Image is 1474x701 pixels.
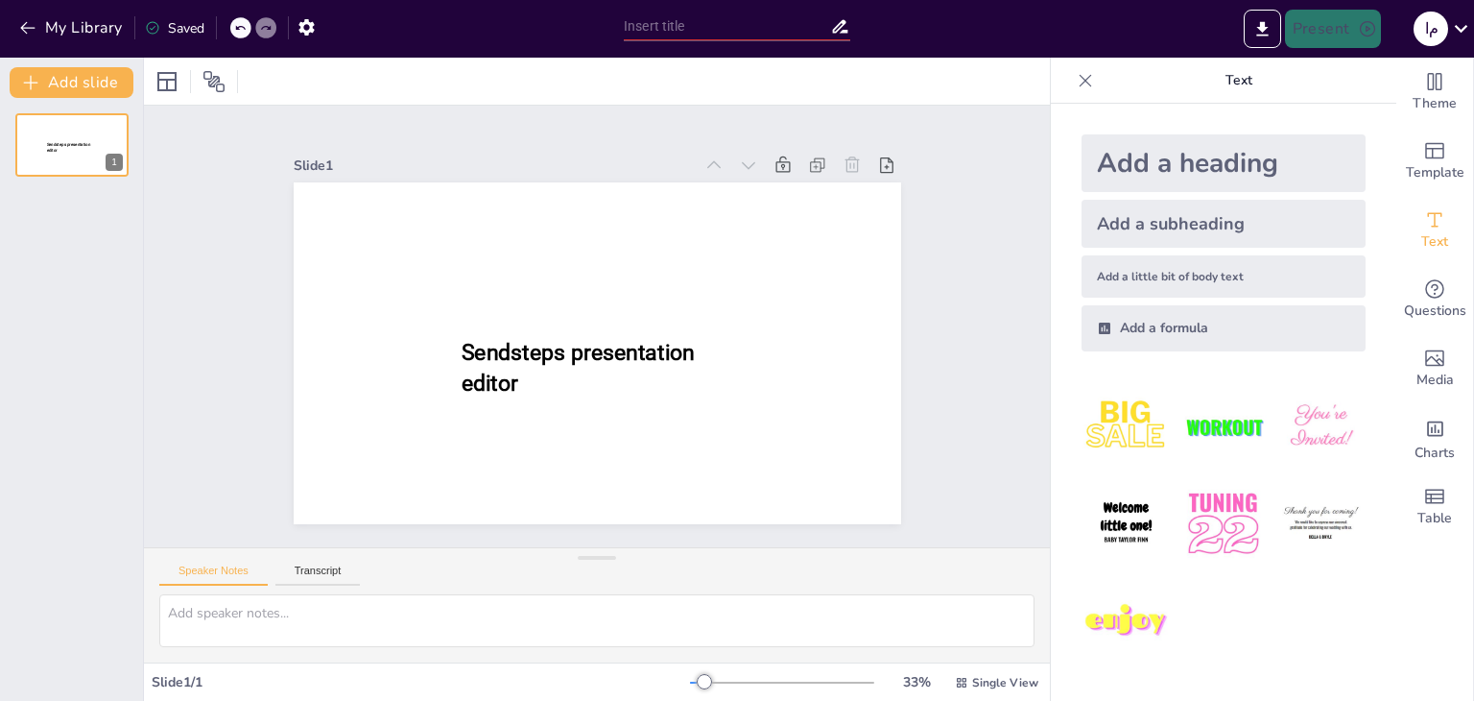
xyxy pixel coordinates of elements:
div: م ا [1414,12,1448,46]
span: Questions [1404,301,1466,322]
div: Layout [152,66,182,97]
img: 5.jpeg [1178,479,1268,568]
button: Add slide [10,67,133,98]
button: Transcript [275,565,361,586]
img: 1.jpeg [1082,382,1171,471]
span: Media [1416,370,1454,391]
div: Add images, graphics, shapes or video [1396,334,1473,403]
span: Sendsteps presentation editor [47,142,90,153]
div: Add a table [1396,472,1473,542]
img: 6.jpeg [1276,479,1366,568]
div: Add ready made slides [1396,127,1473,196]
div: Add a formula [1082,305,1366,351]
div: Slide 1 / 1 [152,673,690,691]
img: 7.jpeg [1082,577,1171,666]
input: Insert title [624,12,830,40]
button: Export to PowerPoint [1244,10,1281,48]
div: Add a little bit of body text [1082,255,1366,298]
div: Slide 1 [294,157,694,175]
span: Theme [1413,93,1457,114]
img: 3.jpeg [1276,382,1366,471]
span: Charts [1415,443,1455,464]
img: 4.jpeg [1082,479,1171,568]
div: Change the overall theme [1396,58,1473,127]
div: 33 % [893,673,939,691]
button: Speaker Notes [159,565,268,586]
div: Add a heading [1082,134,1366,192]
button: م ا [1414,10,1448,48]
div: Add text boxes [1396,196,1473,265]
span: Position [202,70,226,93]
div: Saved [145,19,204,37]
div: Add a subheading [1082,200,1366,248]
div: 1 [15,113,129,177]
img: 2.jpeg [1178,382,1268,471]
div: Get real-time input from your audience [1396,265,1473,334]
div: 1 [106,154,123,171]
span: Sendsteps presentation editor [461,339,694,396]
button: My Library [14,12,131,43]
span: Table [1417,508,1452,529]
button: Present [1285,10,1381,48]
span: Single View [972,675,1038,690]
span: Template [1406,162,1464,183]
span: Text [1421,231,1448,253]
p: Text [1101,58,1377,104]
div: Add charts and graphs [1396,403,1473,472]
